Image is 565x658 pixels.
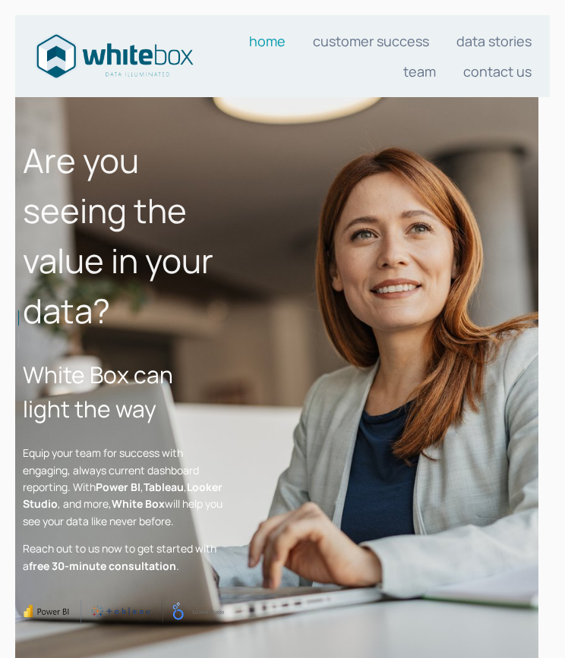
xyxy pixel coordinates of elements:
h1: Are you seeing the value in your data? [23,135,224,335]
a: Data stories [456,26,532,56]
strong: White Box [112,496,165,511]
p: Reach out to us now to get started with a . [23,540,224,575]
a: Customer Success [313,26,429,56]
strong: Tableau [144,480,184,494]
img: Data consultants [33,31,195,81]
strong: free 30-minute consultation [29,559,176,573]
p: Equip your team for success with engaging, always current dashboard reporting. With , , , and mor... [23,445,224,530]
strong: Power BI [96,480,140,494]
a: Contact us [463,56,532,87]
a: Home [249,26,286,56]
a: Team [403,56,436,87]
h2: White Box can light the way [23,357,224,426]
